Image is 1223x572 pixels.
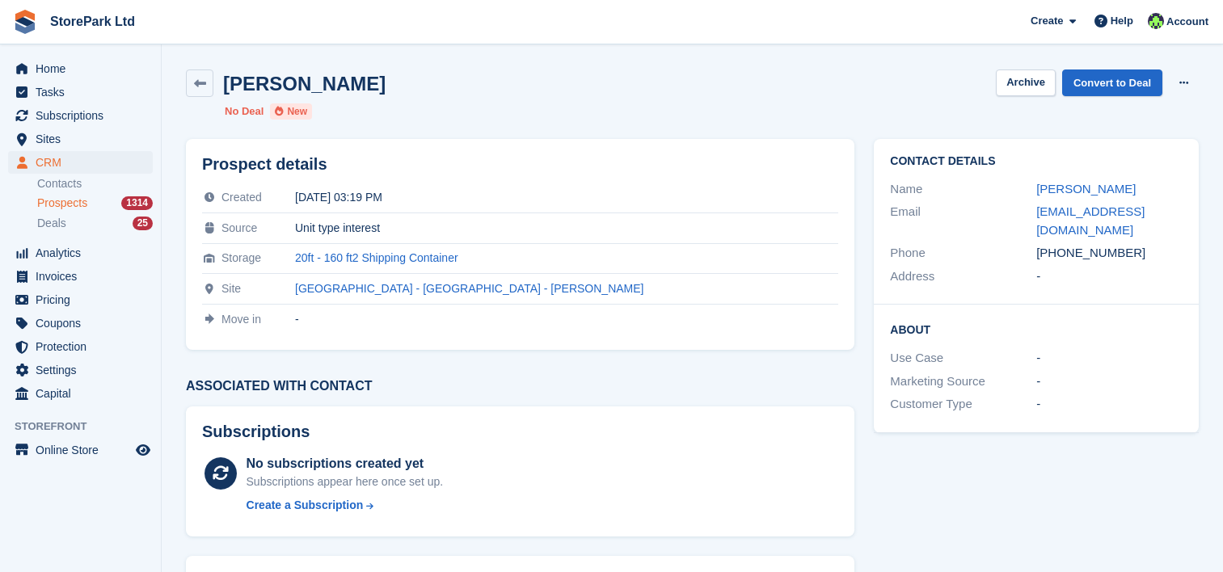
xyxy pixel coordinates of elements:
span: Subscriptions [36,104,133,127]
span: Help [1111,13,1133,29]
a: menu [8,151,153,174]
span: CRM [36,151,133,174]
h3: Associated with contact [186,379,854,393]
a: Contacts [37,176,153,191]
span: Home [36,57,133,80]
a: [GEOGRAPHIC_DATA] - [GEOGRAPHIC_DATA] - [PERSON_NAME] [295,282,643,295]
span: Deals [37,216,66,231]
div: - [295,313,838,326]
span: Settings [36,359,133,381]
span: Create [1031,13,1063,29]
span: Invoices [36,265,133,288]
span: Created [221,191,262,204]
div: 25 [133,217,153,230]
a: 20ft - 160 ft2 Shipping Container [295,251,458,264]
a: Create a Subscription [247,497,444,514]
a: Prospects 1314 [37,195,153,212]
span: Site [221,282,241,295]
div: - [1036,267,1183,286]
a: menu [8,242,153,264]
h2: [PERSON_NAME] [223,73,386,95]
span: Pricing [36,288,133,311]
h2: About [890,321,1183,337]
span: Analytics [36,242,133,264]
div: Use Case [890,349,1036,368]
h2: Prospect details [202,155,838,174]
li: No Deal [225,103,264,120]
div: No subscriptions created yet [247,454,444,473]
div: Create a Subscription [247,497,364,514]
a: menu [8,57,153,80]
a: StorePark Ltd [44,8,141,35]
span: Storage [221,251,261,264]
h2: Contact Details [890,155,1183,168]
div: Name [890,180,1036,199]
span: Coupons [36,312,133,334]
span: Storefront [15,418,161,435]
a: menu [8,104,153,127]
a: menu [8,312,153,334]
span: Protection [36,335,133,358]
div: Subscriptions appear here once set up. [247,473,444,490]
a: menu [8,128,153,150]
div: - [1036,372,1183,391]
a: Convert to Deal [1062,69,1162,96]
a: [PERSON_NAME] [1036,182,1136,196]
a: Preview store [133,440,153,460]
div: Address [890,267,1036,286]
span: Prospects [37,196,87,211]
div: Phone [890,244,1036,263]
div: Customer Type [890,395,1036,414]
a: [EMAIL_ADDRESS][DOMAIN_NAME] [1036,204,1145,237]
a: menu [8,81,153,103]
span: Sites [36,128,133,150]
a: menu [8,359,153,381]
span: Move in [221,313,261,326]
a: menu [8,265,153,288]
a: menu [8,335,153,358]
li: New [270,103,312,120]
button: Archive [996,69,1056,96]
span: Capital [36,382,133,405]
span: Tasks [36,81,133,103]
div: Marketing Source [890,372,1036,391]
div: Unit type interest [295,221,838,234]
div: - [1036,349,1183,368]
div: - [1036,395,1183,414]
a: menu [8,439,153,461]
span: Source [221,221,257,234]
a: menu [8,382,153,405]
div: [PHONE_NUMBER] [1036,244,1183,263]
span: Account [1166,14,1208,30]
img: Ryan Mulcahy [1148,13,1164,29]
h2: Subscriptions [202,423,838,441]
span: Online Store [36,439,133,461]
div: Email [890,203,1036,239]
a: Deals 25 [37,215,153,232]
div: 1314 [121,196,153,210]
div: [DATE] 03:19 PM [295,191,838,204]
img: stora-icon-8386f47178a22dfd0bd8f6a31ec36ba5ce8667c1dd55bd0f319d3a0aa187defe.svg [13,10,37,34]
a: menu [8,288,153,311]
